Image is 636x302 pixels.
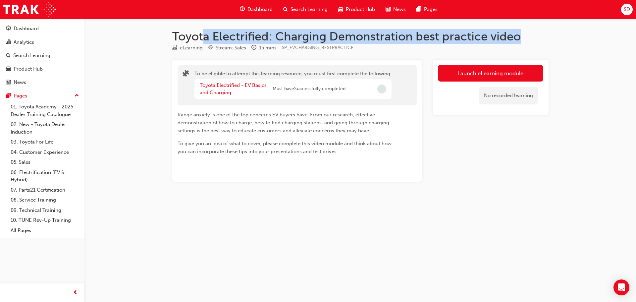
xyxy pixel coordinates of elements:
span: SD [624,6,630,13]
div: Stream [208,44,246,52]
div: Open Intercom Messenger [613,279,629,295]
span: target-icon [208,45,213,51]
a: Search Learning [3,49,82,62]
span: Must have Successfully completed [273,85,345,93]
span: Dashboard [247,6,273,13]
a: pages-iconPages [411,3,443,16]
span: Search Learning [291,6,328,13]
span: news-icon [6,80,11,86]
div: Analytics [14,38,34,46]
button: Pages [3,90,82,102]
div: Duration [251,44,277,52]
div: Search Learning [13,52,50,59]
div: eLearning [180,44,203,52]
a: 09. Technical Training [8,205,82,215]
button: Launch eLearning module [438,65,543,82]
a: Toyota Electrified - EV Basics and Charging [200,82,267,96]
a: guage-iconDashboard [235,3,278,16]
a: Analytics [3,36,82,48]
a: 07. Parts21 Certification [8,185,82,195]
a: 01. Toyota Academy - 2025 Dealer Training Catalogue [8,102,82,119]
span: clock-icon [251,45,256,51]
span: search-icon [283,5,288,14]
a: Product Hub [3,63,82,75]
div: 15 mins [259,44,277,52]
span: pages-icon [416,5,421,14]
span: guage-icon [6,26,11,32]
div: Stream: Sales [216,44,246,52]
a: 05. Sales [8,157,82,167]
span: pages-icon [6,93,11,99]
span: search-icon [6,53,11,59]
a: All Pages [8,225,82,236]
div: Product Hub [14,65,43,73]
button: SD [621,4,633,15]
h1: Toyota Electrified: Charging Demonstration best practice video [172,29,549,44]
div: Type [172,44,203,52]
span: Learning resource code [282,45,353,50]
a: 02. New - Toyota Dealer Induction [8,119,82,137]
span: Incomplete [377,85,386,93]
span: car-icon [6,66,11,72]
a: 08. Service Training [8,195,82,205]
a: news-iconNews [380,3,411,16]
span: Pages [424,6,438,13]
span: puzzle-icon [183,71,189,78]
div: News [14,79,26,86]
span: up-icon [75,91,79,100]
span: Range anxiety is one of the top concerns EV buyers have. From our research, effective demonstrati... [178,112,391,134]
span: Product Hub [346,6,375,13]
a: Dashboard [3,23,82,35]
span: chart-icon [6,39,11,45]
span: learningResourceType_ELEARNING-icon [172,45,177,51]
a: search-iconSearch Learning [278,3,333,16]
button: DashboardAnalyticsSearch LearningProduct HubNews [3,21,82,90]
a: car-iconProduct Hub [333,3,380,16]
a: 06. Electrification (EV & Hybrid) [8,167,82,185]
span: car-icon [338,5,343,14]
div: To be eligible to attempt this learning resource, you must first complete the following: [194,70,392,100]
img: Trak [3,2,56,17]
a: 10. TUNE Rev-Up Training [8,215,82,225]
div: Pages [14,92,27,100]
div: No recorded learning [479,87,538,104]
span: news-icon [386,5,391,14]
span: To give you an idea of what to cover, please complete this video module and think about how you c... [178,141,393,154]
span: guage-icon [240,5,245,14]
span: News [393,6,406,13]
div: Dashboard [14,25,39,32]
a: News [3,76,82,89]
span: prev-icon [73,289,78,297]
a: 04. Customer Experience [8,147,82,157]
a: 03. Toyota For Life [8,137,82,147]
